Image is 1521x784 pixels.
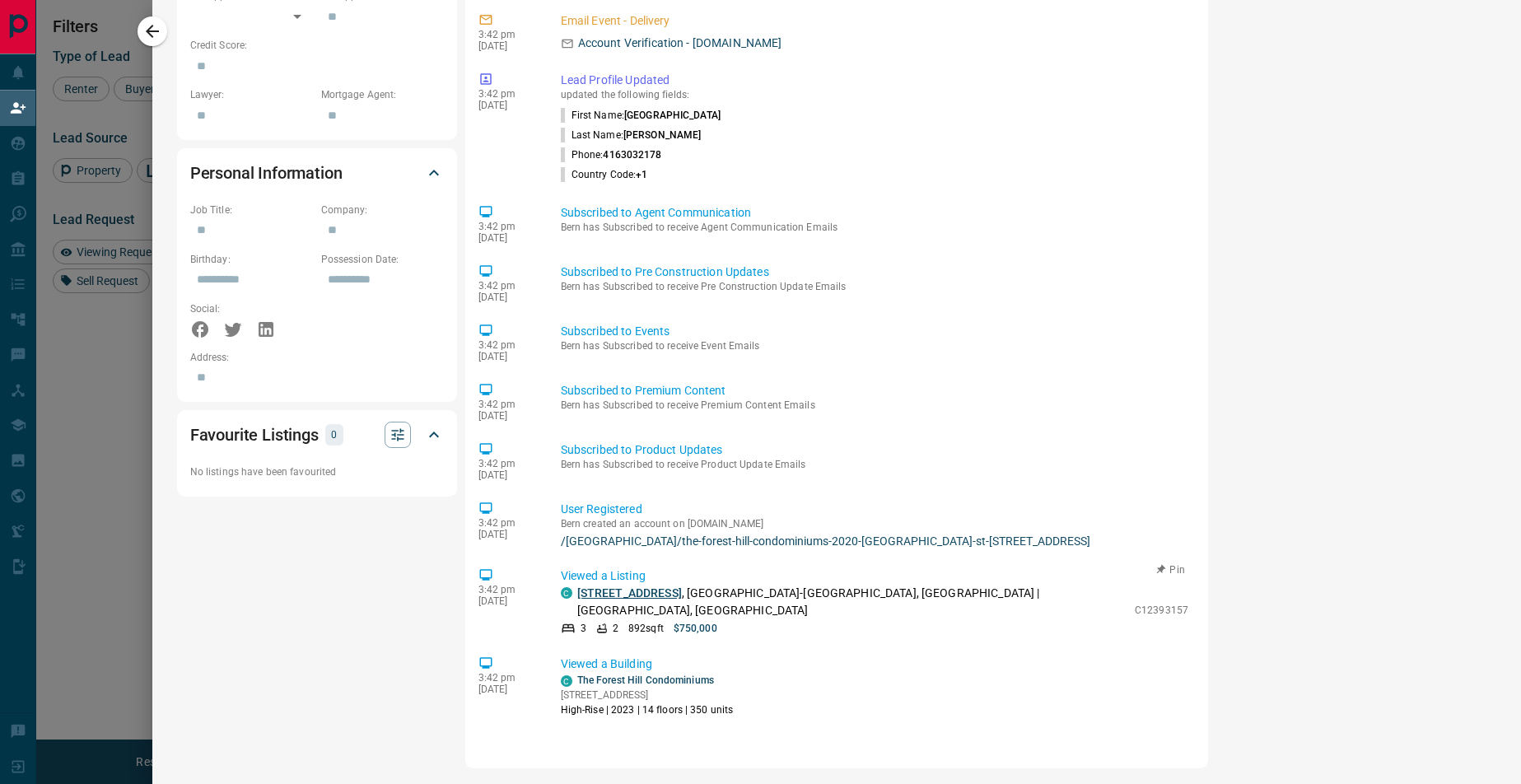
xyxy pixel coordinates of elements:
p: [DATE] [478,100,536,111]
p: [DATE] [478,595,536,607]
p: Subscribed to Premium Content [561,382,1188,399]
p: Bern has Subscribed to receive Premium Content Emails [561,399,1188,411]
p: C12393157 [1135,603,1188,618]
p: 3:42 pm [478,584,536,595]
p: Subscribed to Agent Communication [561,204,1188,222]
p: [DATE] [478,410,536,422]
p: 3:42 pm [478,339,536,351]
a: /[GEOGRAPHIC_DATA]/the-forest-hill-condominiums-2020-[GEOGRAPHIC_DATA]-st-[STREET_ADDRESS] [561,534,1188,548]
p: Bern has Subscribed to receive Agent Communication Emails [561,222,1188,233]
a: [STREET_ADDRESS] [577,586,682,600]
p: Bern has Subscribed to receive Pre Construction Update Emails [561,281,1188,292]
button: Pin [1147,562,1195,577]
p: Viewed a Building [561,656,1188,673]
p: updated the following fields: [561,89,1188,100]
p: Viewed a Listing [561,567,1188,585]
p: Lead Profile Updated [561,72,1188,89]
p: 3:42 pm [478,280,536,292]
p: [STREET_ADDRESS] [561,688,734,702]
p: 3 [581,621,586,636]
p: Lawyer: [190,87,313,102]
h2: Favourite Listings [190,422,319,448]
p: [DATE] [478,351,536,362]
h2: Personal Information [190,160,343,186]
p: [DATE] [478,469,536,481]
p: Subscribed to Pre Construction Updates [561,264,1188,281]
p: $750,000 [674,621,717,636]
p: First Name : [561,108,721,123]
p: 3:42 pm [478,672,536,684]
p: 0 [330,426,338,444]
span: [PERSON_NAME] [623,129,701,141]
p: 3:42 pm [478,88,536,100]
p: Job Title: [190,203,313,217]
p: No listings have been favourited [190,464,444,479]
p: User Registered [561,501,1188,518]
p: 3:42 pm [478,221,536,232]
div: Personal Information [190,153,444,193]
p: Account Verification - [DOMAIN_NAME] [578,35,782,52]
p: 3:42 pm [478,399,536,410]
span: 4163032178 [603,149,661,161]
span: [GEOGRAPHIC_DATA] [624,110,721,121]
p: 3:42 pm [478,517,536,529]
p: Birthday: [190,252,313,267]
p: Credit Score: [190,38,444,53]
p: 3:42 pm [478,458,536,469]
p: [DATE] [478,232,536,244]
p: Bern has Subscribed to receive Event Emails [561,340,1188,352]
p: Possession Date: [321,252,444,267]
p: Email Event - Delivery [561,12,1188,30]
p: Bern has Subscribed to receive Product Update Emails [561,459,1188,470]
a: The Forest Hill Condominiums [577,674,714,686]
p: Mortgage Agent: [321,87,444,102]
p: Subscribed to Events [561,323,1188,340]
p: Address: [190,350,444,365]
p: [DATE] [478,684,536,695]
p: [DATE] [478,40,536,52]
p: Bern created an account on [DOMAIN_NAME] [561,518,1188,530]
p: , [GEOGRAPHIC_DATA]-[GEOGRAPHIC_DATA], [GEOGRAPHIC_DATA] | [GEOGRAPHIC_DATA], [GEOGRAPHIC_DATA] [577,585,1127,619]
p: Phone : [561,147,662,162]
div: Favourite Listings0 [190,415,444,455]
p: 892 sqft [628,621,664,636]
p: [DATE] [478,529,536,540]
div: condos.ca [561,587,572,599]
p: Company: [321,203,444,217]
span: +1 [636,169,647,180]
div: condos.ca [561,675,572,687]
p: High-Rise | 2023 | 14 floors | 350 units [561,702,734,717]
p: 3:42 pm [478,29,536,40]
p: Country Code : [561,167,648,182]
p: Last Name : [561,128,702,142]
p: [DATE] [478,292,536,303]
p: Subscribed to Product Updates [561,441,1188,459]
p: Social: [190,301,313,316]
p: 2 [613,621,618,636]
